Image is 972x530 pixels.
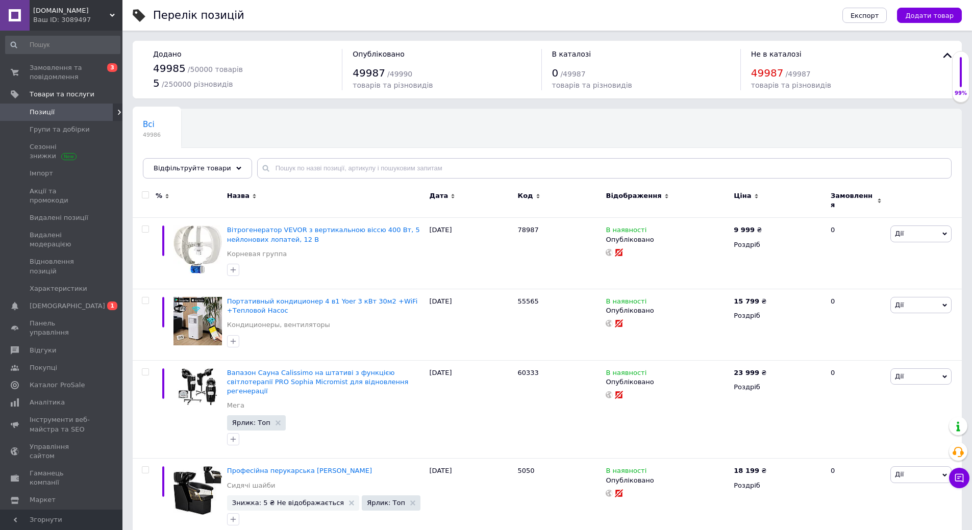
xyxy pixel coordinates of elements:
[606,226,646,237] span: В наявності
[30,319,94,337] span: Панель управління
[825,218,888,289] div: 0
[227,369,409,395] a: Вапазон Сауна Calissimo на штативі з функцією світлотерапії PRO Sophia Micromist для відновлення ...
[153,50,181,58] span: Додано
[30,169,53,178] span: Імпорт
[173,368,222,405] img: Вапазон Сауна Calissimo на штативі з функцією світлотерапії PRO Sophia Micromist для відновлення ...
[518,467,535,474] span: 5050
[851,12,879,19] span: Експорт
[188,65,243,73] span: / 50000 товарів
[825,289,888,360] div: 0
[427,360,515,459] div: [DATE]
[156,191,162,200] span: %
[227,226,420,243] a: Вітрогенератор VEVOR з вертикальною віссю 400 Вт, 5 нейлонових лопатей, 12 В
[734,297,759,305] b: 15 799
[518,226,539,234] span: 78987
[143,131,161,139] span: 49986
[842,8,887,23] button: Експорт
[153,62,186,74] span: 49985
[33,15,122,24] div: Ваш ID: 3089497
[895,230,904,237] span: Дії
[30,363,57,372] span: Покупці
[30,398,65,407] span: Аналітика
[227,467,372,474] a: Професійна перукарська [PERSON_NAME]
[353,81,433,89] span: товарів та різновидів
[154,164,231,172] span: Відфільтруйте товари
[606,369,646,380] span: В наявності
[905,12,954,19] span: Додати товар
[734,368,766,377] div: ₴
[606,306,729,315] div: Опубліковано
[825,360,888,459] div: 0
[734,297,766,306] div: ₴
[427,289,515,360] div: [DATE]
[153,77,160,89] span: 5
[895,301,904,309] span: Дії
[30,284,87,293] span: Характеристики
[734,191,751,200] span: Ціна
[949,468,969,488] button: Чат з покупцем
[606,476,729,485] div: Опубліковано
[30,346,56,355] span: Відгуки
[734,240,822,249] div: Роздріб
[5,36,120,54] input: Пошук
[30,125,90,134] span: Групи та добірки
[227,249,287,259] a: Корневая группа
[227,320,330,330] a: Кондиционеры, вентиляторы
[895,372,904,380] span: Дії
[831,191,875,210] span: Замовлення
[30,213,88,222] span: Видалені позиції
[786,70,811,78] span: / 49987
[257,158,952,179] input: Пошук по назві позиції, артикулу і пошуковим запитам
[518,191,533,200] span: Код
[30,90,94,99] span: Товари та послуги
[606,467,646,477] span: В наявності
[107,63,117,72] span: 3
[606,235,729,244] div: Опубліковано
[30,415,94,434] span: Інструменти веб-майстра та SEO
[734,311,822,320] div: Роздріб
[173,466,222,515] img: Професійна перукарська мийка Zoe
[232,419,270,426] span: Ярлик: Топ
[734,383,822,392] div: Роздріб
[606,297,646,308] span: В наявності
[227,191,250,200] span: Назва
[895,470,904,478] span: Дії
[227,401,244,410] a: Мега
[227,481,276,490] a: Сидячі шайби
[734,369,759,376] b: 23 999
[162,80,233,88] span: / 250000 різновидів
[107,301,117,310] span: 1
[353,50,405,58] span: Опубліковано
[734,467,759,474] b: 18 199
[518,297,539,305] span: 55565
[173,297,222,345] img: Портативный кондиционер 4 в1 Yoer 3 кВт 30м2 +WiFi +Тепловой Насос
[734,466,766,475] div: ₴
[734,481,822,490] div: Роздріб
[143,120,155,129] span: Всі
[30,381,85,390] span: Каталог ProSale
[30,469,94,487] span: Гаманець компанії
[367,499,405,506] span: Ярлик: Топ
[153,10,244,21] div: Перелік позицій
[560,70,585,78] span: / 49987
[751,50,802,58] span: Не в каталозі
[518,369,539,376] span: 60333
[734,225,762,235] div: ₴
[33,6,110,15] span: sigma-market.com.ua
[30,187,94,205] span: Акції та промокоди
[897,8,962,23] button: Додати товар
[30,231,94,249] span: Видалені модерацією
[30,495,56,504] span: Маркет
[734,226,755,234] b: 9 999
[30,257,94,275] span: Відновлення позицій
[552,81,632,89] span: товарів та різновидів
[751,81,831,89] span: товарів та різновидів
[751,67,784,79] span: 49987
[953,90,969,97] div: 99%
[232,499,344,506] span: Знижка: 5 ₴ Не відображається
[552,50,591,58] span: В каталозі
[606,377,729,387] div: Опубліковано
[227,297,417,314] a: Портативный кондиционер 4 в1 Yoer 3 кВт 30м2 +WiFi +Тепловой Насос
